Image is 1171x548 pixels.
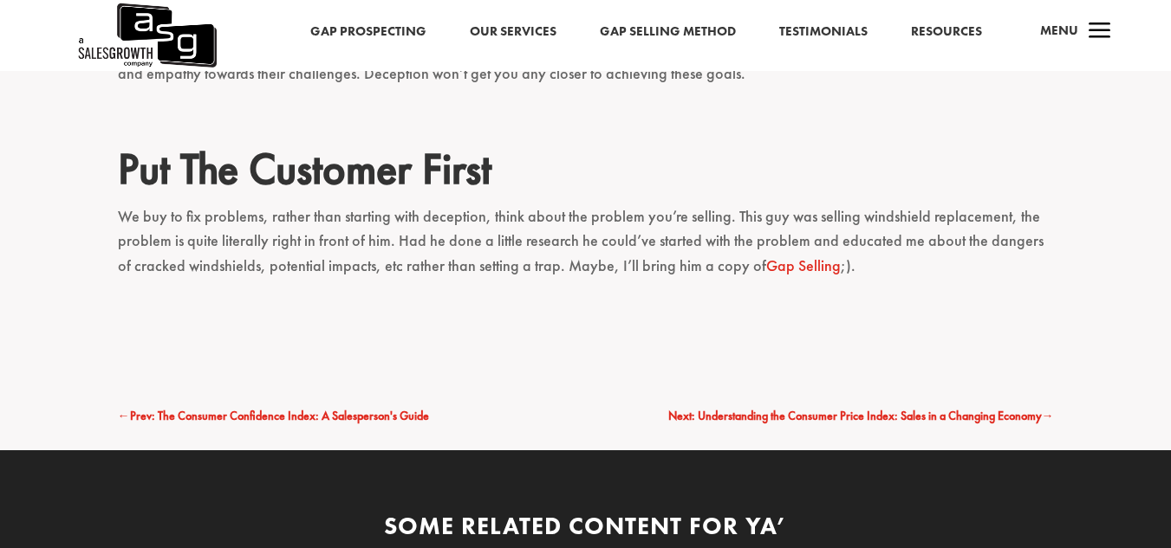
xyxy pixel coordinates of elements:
span: a [1083,15,1117,49]
a: Next: Understanding the Consumer Price Index: Sales in a Changing Economy→ [668,406,1054,427]
a: Resources [911,21,982,43]
span: ← [118,408,130,423]
span: Next: Understanding the Consumer Price Index: Sales in a Changing Economy [668,408,1042,423]
p: We buy to fix problems, rather than starting with deception, think about the problem you’re selli... [118,204,1054,294]
a: ←Prev: The Consumer Confidence Index: A Salesperson's Guide [118,406,429,427]
a: Testimonials [779,21,868,43]
span: → [1042,408,1054,423]
h2: Put The Customer First [118,143,1054,203]
a: Gap Prospecting [310,21,426,43]
a: Gap Selling [766,255,841,275]
a: Our Services [470,21,556,43]
div: Some Related Content for Ya’ [66,509,1106,543]
span: Menu [1040,22,1078,39]
a: Gap Selling Method [600,21,736,43]
span: Prev: The Consumer Confidence Index: A Salesperson's Guide [130,408,429,423]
